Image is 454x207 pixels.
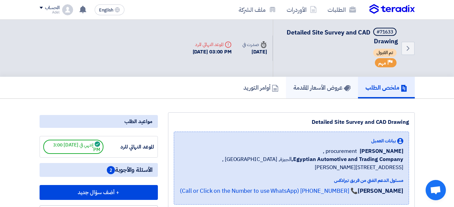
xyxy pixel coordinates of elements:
div: [DATE] [242,48,267,56]
div: مواعيد الطلب [40,115,158,128]
a: الطلبات [322,2,361,18]
a: أوامر التوريد [236,77,286,98]
h5: Detailed Site Survey and CAD Drawing [281,28,398,45]
button: English [95,4,124,15]
div: Adel [40,10,59,14]
div: الحساب [45,5,59,11]
img: Teradix logo [369,4,415,14]
h5: ملخص الطلب [365,84,407,91]
strong: [PERSON_NAME] [358,187,403,195]
div: Detailed Site Survey and CAD Drawing [174,118,409,126]
a: عروض الأسعار المقدمة [286,77,358,98]
a: ملخص الطلب [358,77,415,98]
span: Detailed Site Survey and CAD Drawing [287,28,398,46]
div: الموعد النهائي للرد [103,143,154,151]
span: الجيزة, [GEOGRAPHIC_DATA] ,[STREET_ADDRESS][PERSON_NAME] [180,155,403,171]
div: صدرت في [242,41,267,48]
span: مهم [378,60,386,66]
span: بيانات العميل [371,137,396,144]
span: procurement , [323,147,357,155]
div: [DATE] 03:00 PM [193,48,232,56]
b: Egyptian Automotive and Trading Company, [291,155,403,163]
span: [PERSON_NAME] [360,147,403,155]
a: ملف الشركة [233,2,281,18]
h5: عروض الأسعار المقدمة [293,84,351,91]
div: الموعد النهائي للرد [193,41,232,48]
span: 2 [107,166,115,174]
span: تم القبول [373,49,397,57]
div: #71633 [377,30,393,34]
div: مسئول الدعم الفني من فريق تيرادكس [180,177,403,184]
h5: أوامر التوريد [243,84,279,91]
button: + أضف سؤال جديد [40,185,158,200]
span: English [99,8,113,13]
span: إنتهي في [DATE] 3:00 PM [43,140,103,154]
div: Open chat [426,180,446,200]
img: profile_test.png [62,4,73,15]
a: 📞 [PHONE_NUMBER] (Call or Click on the Number to use WhatsApp) [180,187,358,195]
span: الأسئلة والأجوبة [107,166,152,174]
a: الأوردرات [281,2,322,18]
